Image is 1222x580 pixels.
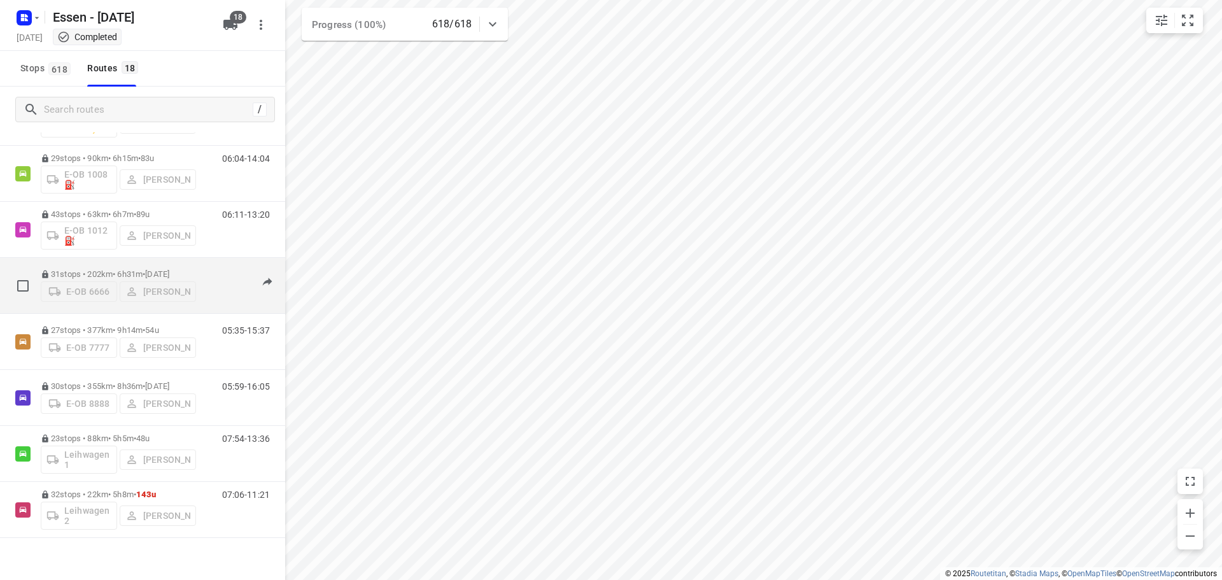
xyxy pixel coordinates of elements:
a: OpenMapTiles [1067,569,1116,578]
p: 06:11-13:20 [222,209,270,220]
p: 23 stops • 88km • 5h5m [41,434,196,443]
p: 06:04-14:04 [222,153,270,164]
li: © 2025 , © , © © contributors [945,569,1217,578]
a: Routetitan [971,569,1006,578]
span: • [134,434,136,443]
p: 27 stops • 377km • 9h14m [41,325,196,335]
p: 29 stops • 90km • 6h15m [41,153,196,163]
p: 618/618 [432,17,472,32]
p: 43 stops • 63km • 6h7m [41,209,196,219]
div: small contained button group [1146,8,1203,33]
span: 143u [136,490,157,499]
span: • [143,269,145,279]
span: • [143,381,145,391]
p: 07:54-13:36 [222,434,270,444]
span: 89u [136,209,150,219]
span: • [138,153,141,163]
span: • [134,490,136,499]
button: Project is outdated [255,269,280,295]
button: Fit zoom [1175,8,1200,33]
p: 31 stops • 202km • 6h31m [41,269,196,279]
p: 32 stops • 22km • 5h8m [41,490,196,499]
button: 18 [218,12,243,38]
span: 618 [48,62,71,75]
span: 18 [230,11,246,24]
a: Stadia Maps [1015,569,1058,578]
p: 30 stops • 355km • 8h36m [41,381,196,391]
span: 48u [136,434,150,443]
span: [DATE] [145,381,169,391]
span: Progress (100%) [312,19,386,31]
p: 05:35-15:37 [222,325,270,336]
span: • [134,209,136,219]
span: 83u [141,153,154,163]
button: Map settings [1149,8,1174,33]
span: 54u [145,325,158,335]
p: 05:59-16:05 [222,381,270,392]
span: 18 [122,61,139,74]
input: Search routes [44,100,253,120]
a: OpenStreetMap [1122,569,1175,578]
span: [DATE] [145,269,169,279]
div: Progress (100%)618/618 [302,8,508,41]
span: Stops [20,60,74,76]
span: Select [10,273,36,299]
div: Routes [87,60,142,76]
span: • [143,325,145,335]
div: / [253,103,267,117]
p: 07:06-11:21 [222,490,270,500]
div: This project completed. You cannot make any changes to it. [57,31,117,43]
